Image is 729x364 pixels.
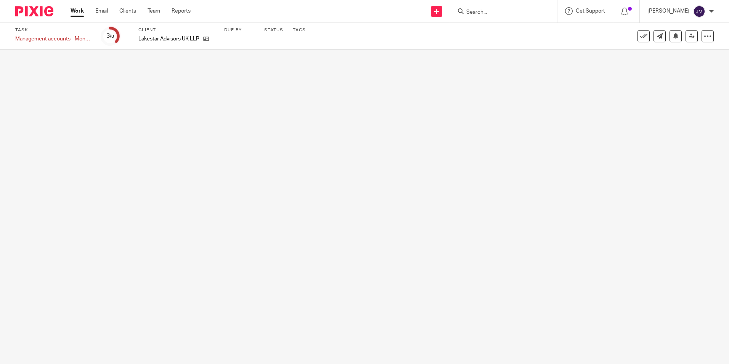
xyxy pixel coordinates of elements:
p: Lakestar Advisors UK LLP [138,35,199,43]
a: Work [71,7,84,15]
label: Due by [224,27,255,33]
div: Management accounts - Monthly [15,35,92,43]
label: Status [264,27,283,33]
p: [PERSON_NAME] [647,7,689,15]
div: 3 [106,32,114,40]
i: Open client page [203,36,209,42]
a: Team [148,7,160,15]
a: Reports [172,7,191,15]
span: Get Support [576,8,605,14]
img: Pixie [15,6,53,16]
label: Task [15,27,92,33]
small: /8 [110,34,114,39]
a: Clients [119,7,136,15]
input: Search [466,9,534,16]
a: Email [95,7,108,15]
label: Client [138,27,215,33]
img: svg%3E [693,5,705,18]
label: Tags [293,27,306,33]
